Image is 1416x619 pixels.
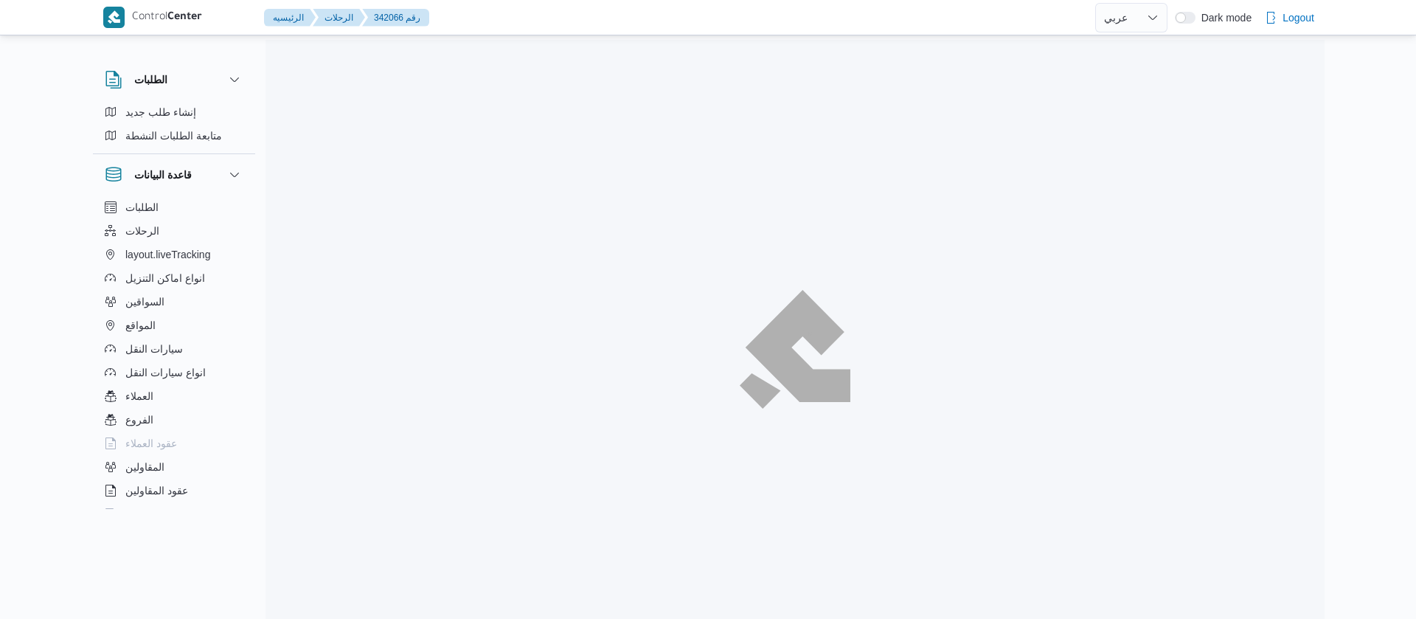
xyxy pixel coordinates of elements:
[99,100,249,124] button: إنشاء طلب جديد
[99,408,249,432] button: الفروع
[264,9,316,27] button: الرئيسيه
[125,340,183,358] span: سيارات النقل
[99,502,249,526] button: اجهزة التليفون
[105,71,243,89] button: الطلبات
[99,384,249,408] button: العملاء
[125,127,222,145] span: متابعة الطلبات النشطة
[362,9,429,27] button: 342066 رقم
[125,482,188,499] span: عقود المقاولين
[93,100,255,153] div: الطلبات
[99,196,249,219] button: الطلبات
[125,269,205,287] span: انواع اماكن التنزيل
[125,411,153,429] span: الفروع
[103,7,125,28] img: X8yXhbKr1z7QwAAAABJRU5ErkJggg==
[99,243,249,266] button: layout.liveTracking
[99,266,249,290] button: انواع اماكن التنزيل
[125,458,164,476] span: المقاولين
[313,9,365,27] button: الرحلات
[167,12,202,24] b: Center
[99,455,249,479] button: المقاولين
[134,71,167,89] h3: الطلبات
[125,435,177,452] span: عقود العملاء
[125,293,164,311] span: السواقين
[125,387,153,405] span: العملاء
[99,219,249,243] button: الرحلات
[748,299,842,400] img: ILLA Logo
[1283,9,1314,27] span: Logout
[125,198,159,216] span: الطلبات
[93,196,255,515] div: قاعدة البيانات
[125,317,156,334] span: المواقع
[125,222,159,240] span: الرحلات
[99,124,249,148] button: متابعة الطلبات النشطة
[1259,3,1320,32] button: Logout
[99,337,249,361] button: سيارات النقل
[1195,12,1252,24] span: Dark mode
[125,246,210,263] span: layout.liveTracking
[134,166,192,184] h3: قاعدة البيانات
[99,314,249,337] button: المواقع
[99,290,249,314] button: السواقين
[99,479,249,502] button: عقود المقاولين
[125,505,187,523] span: اجهزة التليفون
[125,103,196,121] span: إنشاء طلب جديد
[125,364,206,381] span: انواع سيارات النقل
[99,432,249,455] button: عقود العملاء
[99,361,249,384] button: انواع سيارات النقل
[105,166,243,184] button: قاعدة البيانات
